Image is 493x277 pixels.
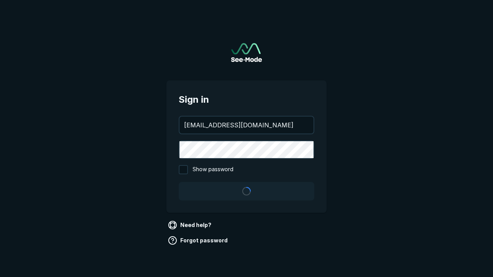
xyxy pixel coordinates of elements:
span: Show password [193,165,233,174]
img: See-Mode Logo [231,43,262,62]
a: Go to sign in [231,43,262,62]
a: Forgot password [166,234,231,247]
span: Sign in [179,93,314,107]
input: your@email.com [179,117,314,133]
a: Need help? [166,219,215,231]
